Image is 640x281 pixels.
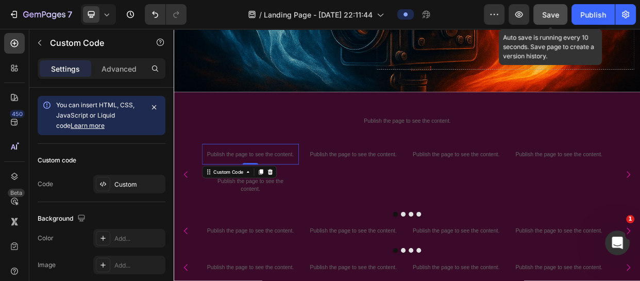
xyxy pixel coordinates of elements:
[301,243,307,249] button: Dot
[8,117,610,128] p: Publish the page to see the content.
[50,185,94,194] div: Custom Code
[38,212,88,226] div: Background
[311,243,317,249] button: Dot
[588,179,617,208] button: Carousel Next Arrow
[56,101,134,129] span: You can insert HTML, CSS, JavaScript or Liquid code
[37,262,165,273] p: Publish the page to see the content.
[68,8,72,21] p: 7
[10,110,25,118] div: 450
[259,9,262,20] span: /
[114,234,163,243] div: Add...
[114,261,163,270] div: Add...
[605,230,630,255] iframe: Intercom live chat
[38,234,54,243] div: Color
[2,179,30,208] button: Carousel Back Arrow
[38,260,56,270] div: Image
[114,180,163,189] div: Custom
[322,243,328,249] button: Dot
[291,243,297,249] button: Dot
[571,4,615,25] button: Publish
[580,9,606,20] div: Publish
[45,196,157,218] p: Publish the page to see the content.
[51,63,80,74] p: Settings
[38,179,53,189] div: Code
[626,215,634,223] span: 1
[446,262,575,273] p: Publish the page to see the content.
[174,161,302,172] p: Publish the page to see the content.
[8,189,25,197] div: Beta
[145,4,187,25] div: Undo/Redo
[38,156,76,165] div: Custom code
[4,4,77,25] button: 7
[310,262,438,273] p: Publish the page to see the content.
[533,4,567,25] button: Save
[264,9,373,20] span: Landing Page - [DATE] 22:11:44
[542,10,559,19] span: Save
[310,161,438,172] p: Publish the page to see the content.
[71,122,105,129] a: Learn more
[174,262,302,273] p: Publish the page to see the content.
[102,63,137,74] p: Advanced
[174,29,640,281] iframe: Design area
[37,161,165,172] p: Publish the page to see the content.
[50,37,138,49] p: Custom Code
[446,161,575,172] p: Publish the page to see the content.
